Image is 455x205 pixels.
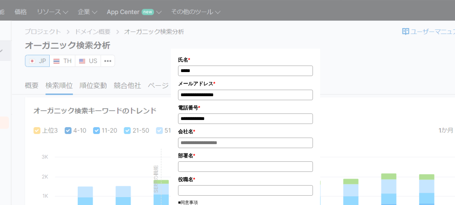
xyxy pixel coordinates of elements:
[178,80,313,88] label: メールアドレス
[178,152,313,160] label: 部署名
[178,104,313,112] label: 電話番号
[178,175,313,183] label: 役職名
[178,128,313,135] label: 会社名
[178,56,313,64] label: 氏名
